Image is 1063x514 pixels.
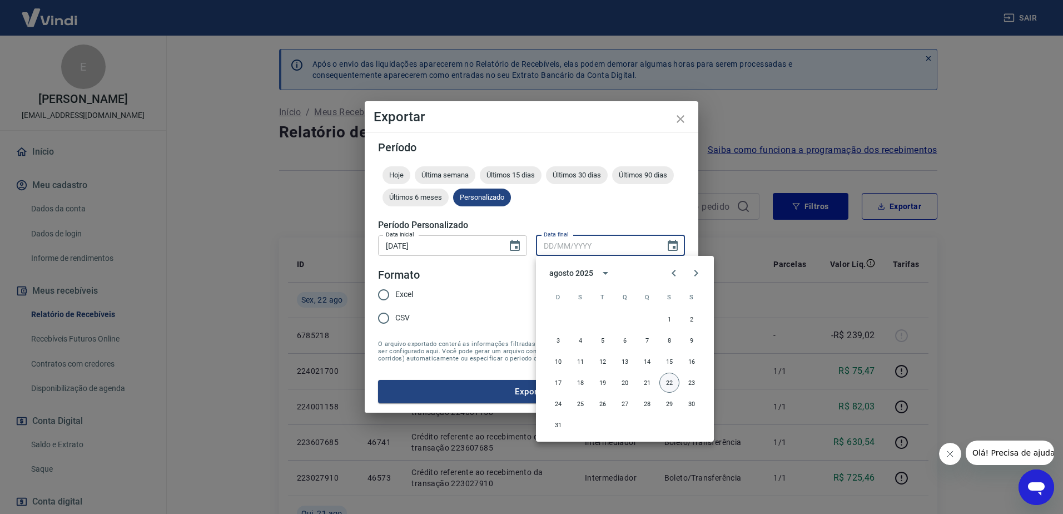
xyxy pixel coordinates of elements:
[685,262,707,284] button: Next month
[593,330,613,350] button: 5
[570,373,590,393] button: 18
[682,373,702,393] button: 23
[570,352,590,372] button: 11
[415,171,475,179] span: Última semana
[1019,469,1054,505] iframe: Botão para abrir a janela de mensagens
[682,330,702,350] button: 9
[593,373,613,393] button: 19
[378,380,685,403] button: Exportar
[659,373,679,393] button: 22
[637,352,657,372] button: 14
[667,106,694,132] button: close
[383,193,449,201] span: Últimos 6 meses
[637,330,657,350] button: 7
[374,110,689,123] h4: Exportar
[395,289,413,300] span: Excel
[378,340,685,362] span: O arquivo exportado conterá as informações filtradas na tela anterior com exceção do período que ...
[637,373,657,393] button: 21
[480,171,542,179] span: Últimos 15 dias
[596,264,615,283] button: calendar view is open, switch to year view
[659,309,679,329] button: 1
[7,8,93,17] span: Olá! Precisa de ajuda?
[663,262,685,284] button: Previous month
[659,286,679,308] span: sexta-feira
[659,352,679,372] button: 15
[682,286,702,308] span: sábado
[615,352,635,372] button: 13
[386,230,414,239] label: Data inicial
[593,352,613,372] button: 12
[383,166,410,184] div: Hoje
[548,415,568,435] button: 31
[966,441,1054,465] iframe: Mensagem da empresa
[662,235,684,257] button: Choose date
[615,394,635,414] button: 27
[570,394,590,414] button: 25
[548,373,568,393] button: 17
[548,286,568,308] span: domingo
[659,330,679,350] button: 8
[682,309,702,329] button: 2
[548,394,568,414] button: 24
[682,352,702,372] button: 16
[415,166,475,184] div: Última semana
[939,443,961,465] iframe: Fechar mensagem
[480,166,542,184] div: Últimos 15 dias
[593,394,613,414] button: 26
[615,330,635,350] button: 6
[544,230,569,239] label: Data final
[593,286,613,308] span: terça-feira
[570,286,590,308] span: segunda-feira
[637,394,657,414] button: 28
[612,166,674,184] div: Últimos 90 dias
[536,235,657,256] input: DD/MM/YYYY
[453,193,511,201] span: Personalizado
[612,171,674,179] span: Últimos 90 dias
[504,235,526,257] button: Choose date, selected date is 1 de ago de 2025
[546,166,608,184] div: Últimos 30 dias
[615,286,635,308] span: quarta-feira
[570,330,590,350] button: 4
[546,171,608,179] span: Últimos 30 dias
[378,142,685,153] h5: Período
[637,286,657,308] span: quinta-feira
[615,373,635,393] button: 20
[548,330,568,350] button: 3
[383,171,410,179] span: Hoje
[378,235,499,256] input: DD/MM/YYYY
[682,394,702,414] button: 30
[453,189,511,206] div: Personalizado
[383,189,449,206] div: Últimos 6 meses
[378,220,685,231] h5: Período Personalizado
[659,394,679,414] button: 29
[548,352,568,372] button: 10
[395,312,410,324] span: CSV
[378,267,420,283] legend: Formato
[549,268,593,279] div: agosto 2025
